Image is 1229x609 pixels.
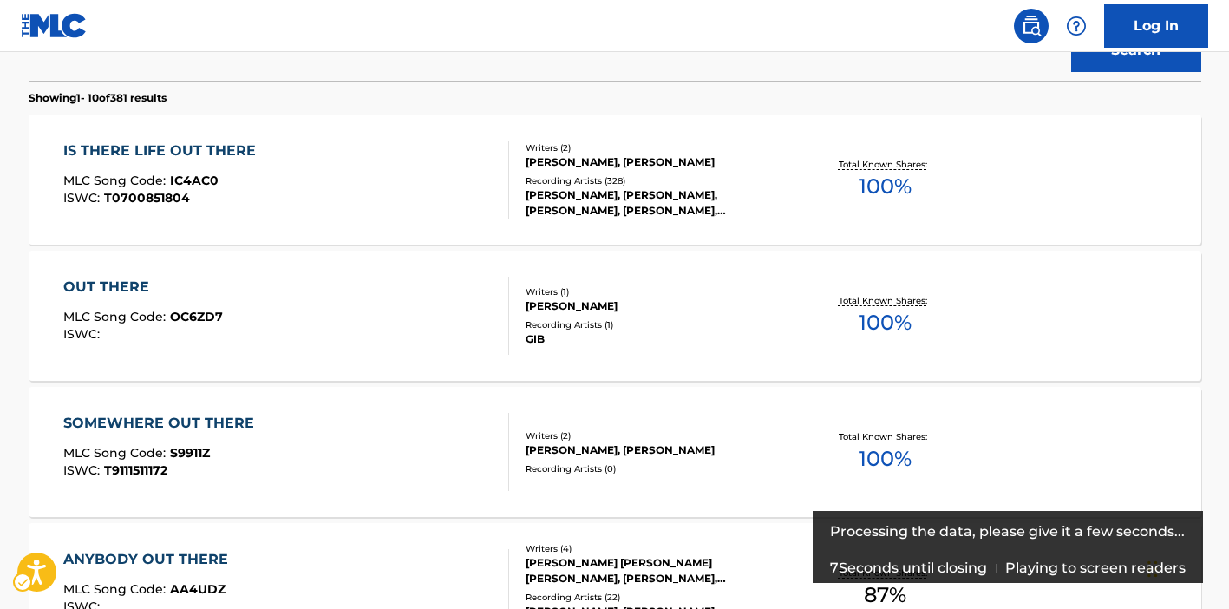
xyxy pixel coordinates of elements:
div: [PERSON_NAME], [PERSON_NAME] [526,154,788,170]
span: MLC Song Code : [63,173,170,188]
div: IS THERE LIFE OUT THERE [63,141,265,161]
div: Recording Artists ( 22 ) [526,591,788,604]
div: [PERSON_NAME] [526,298,788,314]
span: ISWC : [63,462,104,478]
span: AA4UDZ [170,581,226,597]
span: MLC Song Code : [63,445,170,461]
div: SOMEWHERE OUT THERE [63,413,263,434]
div: Writers ( 2 ) [526,141,788,154]
img: search [1021,16,1042,36]
span: OC6ZD7 [170,309,223,324]
div: OUT THERE [63,277,223,298]
div: Writers ( 2 ) [526,429,788,442]
span: 100 % [859,443,912,475]
div: [PERSON_NAME] [PERSON_NAME] [PERSON_NAME], [PERSON_NAME], [PERSON_NAME] [526,555,788,586]
span: ISWC : [63,326,104,342]
span: MLC Song Code : [63,309,170,324]
p: Total Known Shares: [839,158,932,171]
span: ISWC : [63,190,104,206]
div: ANYBODY OUT THERE [63,549,237,570]
span: T0700851804 [104,190,190,206]
div: Writers ( 4 ) [526,542,788,555]
span: S9911Z [170,445,210,461]
span: 100 % [859,171,912,202]
div: [PERSON_NAME], [PERSON_NAME] [526,442,788,458]
p: Total Known Shares: [839,430,932,443]
div: Recording Artists ( 1 ) [526,318,788,331]
a: Log In [1104,4,1208,48]
div: Processing the data, please give it a few seconds... [830,511,1187,553]
div: Writers ( 1 ) [526,285,788,298]
span: IC4AC0 [170,173,219,188]
div: GIB [526,331,788,347]
div: Recording Artists ( 328 ) [526,174,788,187]
a: IS THERE LIFE OUT THEREMLC Song Code:IC4AC0ISWC:T0700851804Writers (2)[PERSON_NAME], [PERSON_NAME... [29,115,1201,245]
span: 7 [830,560,839,576]
p: Showing 1 - 10 of 381 results [29,90,167,106]
a: SOMEWHERE OUT THEREMLC Song Code:S9911ZISWC:T9111511172Writers (2)[PERSON_NAME], [PERSON_NAME]Rec... [29,387,1201,517]
p: Total Known Shares: [839,294,932,307]
span: 100 % [859,307,912,338]
div: Recording Artists ( 0 ) [526,462,788,475]
a: OUT THEREMLC Song Code:OC6ZD7ISWC:Writers (1)[PERSON_NAME]Recording Artists (1)GIBTotal Known Sha... [29,251,1201,381]
img: MLC Logo [21,13,88,38]
img: help [1066,16,1087,36]
span: T9111511172 [104,462,167,478]
span: MLC Song Code : [63,581,170,597]
div: [PERSON_NAME], [PERSON_NAME], [PERSON_NAME], [PERSON_NAME], [PERSON_NAME] [526,187,788,219]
